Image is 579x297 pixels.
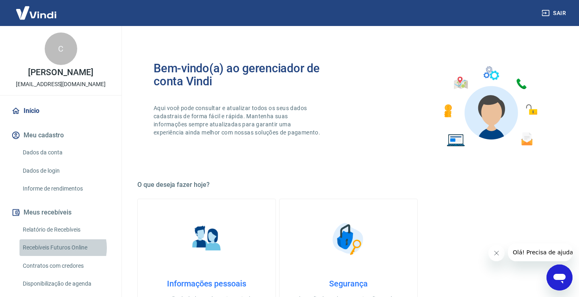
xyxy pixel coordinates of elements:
a: Disponibilização de agenda [20,275,112,292]
img: Informações pessoais [186,219,227,259]
a: Contratos com credores [20,258,112,274]
button: Meu cadastro [10,126,112,144]
p: Aqui você pode consultar e atualizar todos os seus dados cadastrais de forma fácil e rápida. Mant... [154,104,322,137]
a: Relatório de Recebíveis [20,221,112,238]
div: C [45,33,77,65]
a: Informe de rendimentos [20,180,112,197]
iframe: Botão para abrir a janela de mensagens [546,264,572,290]
a: Dados de login [20,163,112,179]
h4: Informações pessoais [151,279,262,288]
a: Dados da conta [20,144,112,161]
span: Olá! Precisa de ajuda? [5,6,68,12]
h4: Segurança [293,279,404,288]
h2: Bem-vindo(a) ao gerenciador de conta Vindi [154,62,349,88]
iframe: Fechar mensagem [488,245,505,261]
iframe: Mensagem da empresa [508,243,572,261]
p: [PERSON_NAME] [28,68,93,77]
h5: O que deseja fazer hoje? [137,181,559,189]
button: Sair [540,6,569,21]
img: Imagem de um avatar masculino com diversos icones exemplificando as funcionalidades do gerenciado... [437,62,543,152]
img: Vindi [10,0,63,25]
p: [EMAIL_ADDRESS][DOMAIN_NAME] [16,80,106,89]
button: Meus recebíveis [10,204,112,221]
a: Início [10,102,112,120]
img: Segurança [328,219,369,259]
a: Recebíveis Futuros Online [20,239,112,256]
